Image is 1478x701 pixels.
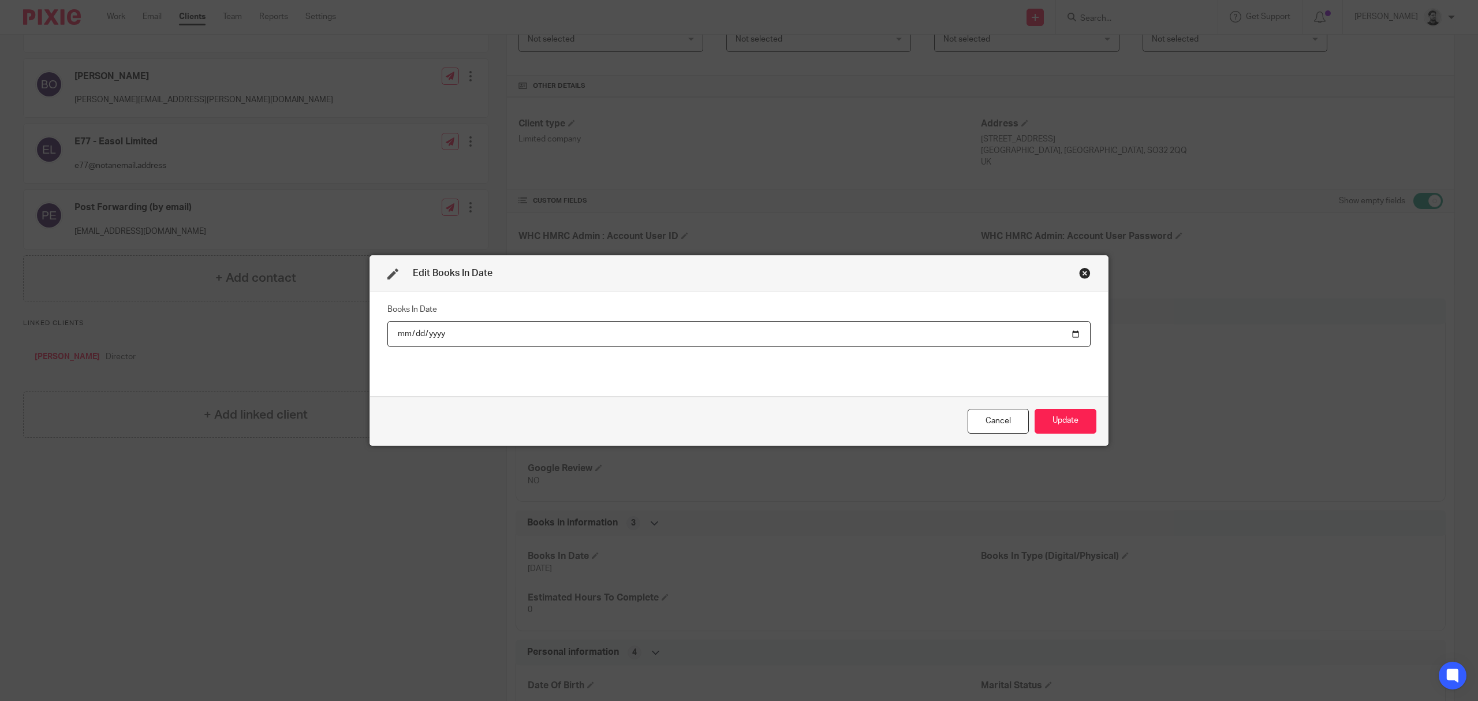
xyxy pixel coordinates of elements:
[413,269,492,278] span: Edit Books In Date
[968,409,1029,434] div: Close this dialog window
[387,321,1091,347] input: YYYY-MM-DD
[387,304,437,315] label: Books In Date
[1079,267,1091,279] div: Close this dialog window
[1035,409,1096,434] button: Update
